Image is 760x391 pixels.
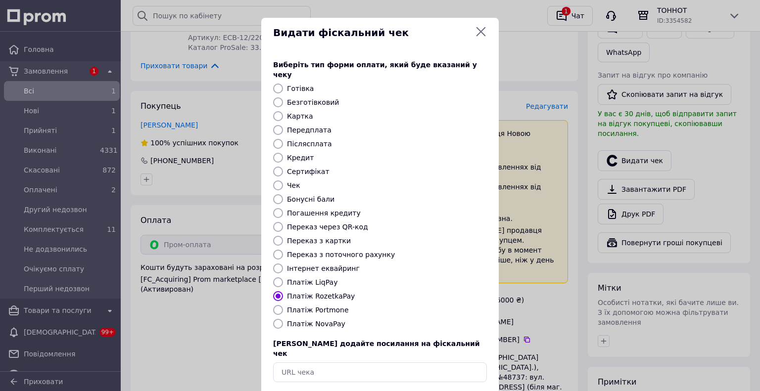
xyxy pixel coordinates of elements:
label: Кредит [287,154,314,162]
label: Інтернет еквайринг [287,264,360,272]
span: Виберіть тип форми оплати, який буде вказаний у чеку [273,61,477,79]
span: [PERSON_NAME] додайте посилання на фіскальний чек [273,340,480,357]
label: Платіж LiqPay [287,278,337,286]
label: Чек [287,181,300,189]
label: Переказ з картки [287,237,351,245]
label: Платіж Portmone [287,306,349,314]
label: Бонусні бали [287,195,334,203]
label: Платіж NovaPay [287,320,345,328]
span: Видати фіскальний чек [273,26,471,40]
label: Передплата [287,126,332,134]
label: Платіж RozetkaPay [287,292,355,300]
label: Готівка [287,85,314,92]
label: Погашення кредиту [287,209,361,217]
label: Переказ через QR-код [287,223,368,231]
input: URL чека [273,362,487,382]
label: Картка [287,112,313,120]
label: Сертифікат [287,168,330,175]
label: Переказ з поточного рахунку [287,251,395,259]
label: Безготівковий [287,98,339,106]
label: Післясплата [287,140,332,148]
